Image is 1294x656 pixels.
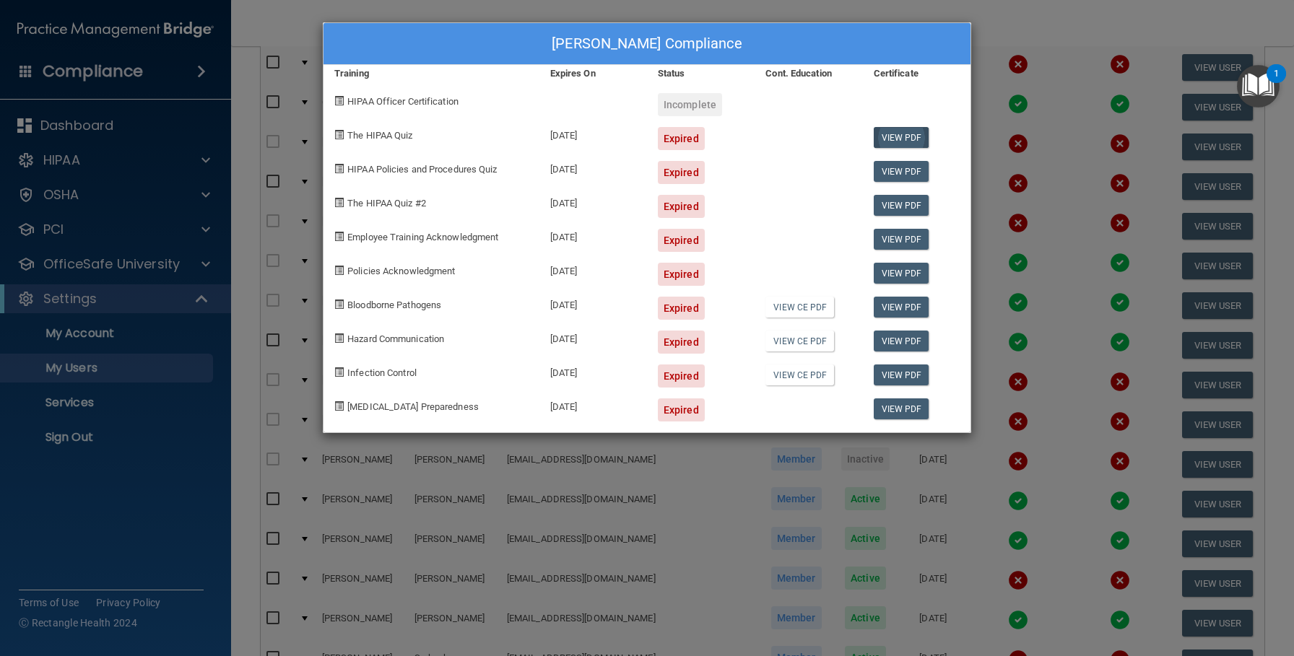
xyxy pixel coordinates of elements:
div: Expired [658,263,705,286]
div: Expired [658,161,705,184]
span: Policies Acknowledgment [347,266,455,276]
button: Open Resource Center, 1 new notification [1237,65,1280,108]
div: Status [647,65,755,82]
div: [DATE] [539,388,647,421]
div: [DATE] [539,184,647,218]
div: 1 [1274,74,1279,92]
span: Bloodborne Pathogens [347,299,441,310]
span: Infection Control [347,367,417,378]
a: View CE PDF [765,364,834,385]
div: Training [323,65,539,82]
div: [DATE] [539,252,647,286]
span: The HIPAA Quiz #2 [347,198,426,209]
div: Cont. Education [755,65,862,82]
a: View PDF [874,364,929,385]
a: View PDF [874,161,929,182]
div: Incomplete [658,93,722,116]
div: [DATE] [539,150,647,184]
div: Expired [658,127,705,150]
span: Employee Training Acknowledgment [347,232,498,242]
a: View PDF [874,331,929,351]
div: Certificate [863,65,970,82]
a: View PDF [874,297,929,318]
div: [DATE] [539,286,647,320]
div: [DATE] [539,320,647,354]
span: HIPAA Officer Certification [347,96,459,107]
div: Expired [658,229,705,252]
span: The HIPAA Quiz [347,130,412,141]
div: Expired [658,195,705,218]
span: Hazard Communication [347,333,444,344]
a: View PDF [874,263,929,284]
div: Expired [658,364,705,388]
a: View PDF [874,229,929,250]
a: View CE PDF [765,297,834,318]
a: View PDF [874,127,929,148]
div: [DATE] [539,354,647,388]
a: View PDF [874,195,929,216]
div: Expires On [539,65,647,82]
div: Expired [658,331,705,354]
div: [PERSON_NAME] Compliance [323,23,970,65]
div: Expired [658,297,705,320]
span: [MEDICAL_DATA] Preparedness [347,401,479,412]
div: Expired [658,398,705,421]
a: View CE PDF [765,331,834,351]
a: View PDF [874,398,929,419]
div: [DATE] [539,116,647,150]
span: HIPAA Policies and Procedures Quiz [347,164,497,175]
div: [DATE] [539,218,647,252]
